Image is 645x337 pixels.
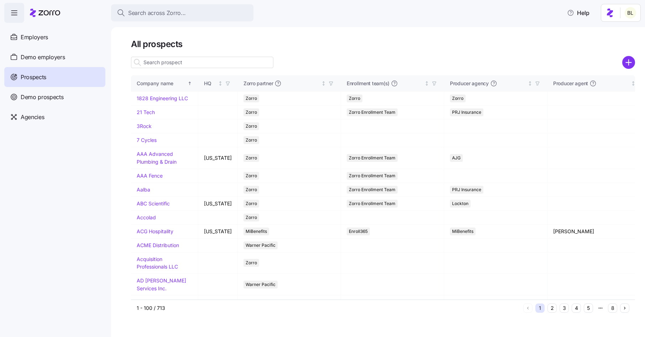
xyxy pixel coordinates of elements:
span: Zorro partner [243,80,273,87]
span: Zorro [246,186,257,194]
a: AAA Advanced Plumbing & Drain [137,151,177,165]
a: 21 Tech [137,109,155,115]
div: Not sorted [631,81,636,86]
span: AJG [452,154,461,162]
span: Zorro [246,136,257,144]
span: Help [567,9,589,17]
button: Search across Zorro... [111,4,253,21]
td: [US_STATE] [198,147,238,169]
svg: add icon [622,56,635,69]
span: Search across Zorro... [128,9,186,17]
span: Enroll365 [349,228,368,235]
a: Employers [4,27,105,47]
span: MiBenefits [246,228,267,235]
div: Not sorted [528,81,533,86]
span: Demo prospects [21,93,64,102]
button: 1 [535,303,545,313]
a: 7 Cycles [137,137,157,143]
span: PRJ Insurance [452,108,481,116]
span: MiBenefits [452,228,473,235]
span: Zorro [246,122,257,130]
button: Previous page [523,303,533,313]
span: Zorro Enrollment Team [349,108,395,116]
a: Accolad [137,214,156,220]
span: Zorro [246,172,257,180]
span: Zorro Enrollment Team [349,186,395,194]
span: Zorro [246,200,257,208]
a: Prospects [4,67,105,87]
div: Not sorted [218,81,223,86]
th: Enrollment team(s)Not sorted [341,75,444,92]
div: Sorted ascending [187,81,192,86]
span: Zorro [246,95,257,102]
img: 2fabda6663eee7a9d0b710c60bc473af [625,7,636,19]
td: [US_STATE] [198,197,238,211]
button: 2 [547,303,557,313]
span: Zorro Enrollment Team [349,200,395,208]
a: AD [PERSON_NAME] Services Inc. [137,277,186,291]
th: HQNot sorted [198,75,238,92]
span: Zorro Enrollment Team [349,172,395,180]
td: [US_STATE] [198,225,238,239]
span: Demo employers [21,53,65,62]
span: Agencies [21,113,44,122]
div: Not sorted [424,81,429,86]
span: Enrollment team(s) [347,80,389,87]
button: Help [561,6,595,20]
span: Employers [21,33,48,42]
button: Next page [620,303,629,313]
span: Zorro [246,108,257,116]
span: Warner Pacific [246,241,276,249]
th: Producer agencyNot sorted [444,75,547,92]
div: Not sorted [321,81,326,86]
span: Prospects [21,73,46,82]
a: Agencies [4,107,105,127]
span: Zorro [246,154,257,162]
a: ACG Hospitality [137,228,173,234]
span: PRJ Insurance [452,186,481,194]
span: Zorro [349,95,360,102]
input: Search prospect [131,57,273,68]
a: Aalba [137,187,150,193]
div: HQ [204,80,216,87]
span: Producer agent [553,80,588,87]
a: Demo prospects [4,87,105,107]
span: Producer agency [450,80,489,87]
span: Zorro [246,259,257,267]
a: 1828 Engineering LLC [137,95,188,101]
a: 3Rock [137,123,152,129]
div: 1 - 100 / 713 [137,305,520,312]
a: ABC Scientific [137,200,170,206]
a: AAA Fence [137,173,163,179]
span: Zorro Enrollment Team [349,154,395,162]
a: Acquisition Professionals LLC [137,256,178,270]
a: ACME Distribution [137,242,179,248]
th: Company nameSorted ascending [131,75,198,92]
h1: All prospects [131,39,635,50]
span: Zorro [246,214,257,221]
span: Zorro [452,95,463,102]
button: 5 [584,303,593,313]
a: Advanced Wireless Communications [137,299,182,313]
span: Warner Pacific [246,281,276,289]
span: Lockton [452,200,468,208]
button: 8 [608,303,617,313]
button: 3 [560,303,569,313]
button: 4 [572,303,581,313]
div: Company name [137,80,186,87]
th: Zorro partnerNot sorted [238,75,341,92]
a: Demo employers [4,47,105,67]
